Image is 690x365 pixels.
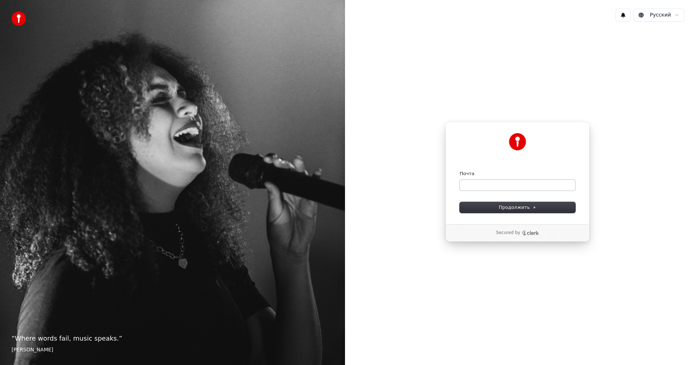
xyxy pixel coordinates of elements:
footer: [PERSON_NAME] [11,346,333,354]
button: Продолжить [460,202,575,213]
p: “ Where words fail, music speaks. ” [11,333,333,343]
a: Clerk logo [522,230,539,235]
label: Почта [460,170,474,177]
img: youka [11,11,26,26]
img: Youka [509,133,526,150]
p: Secured by [496,230,520,236]
span: Продолжить [499,204,537,211]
